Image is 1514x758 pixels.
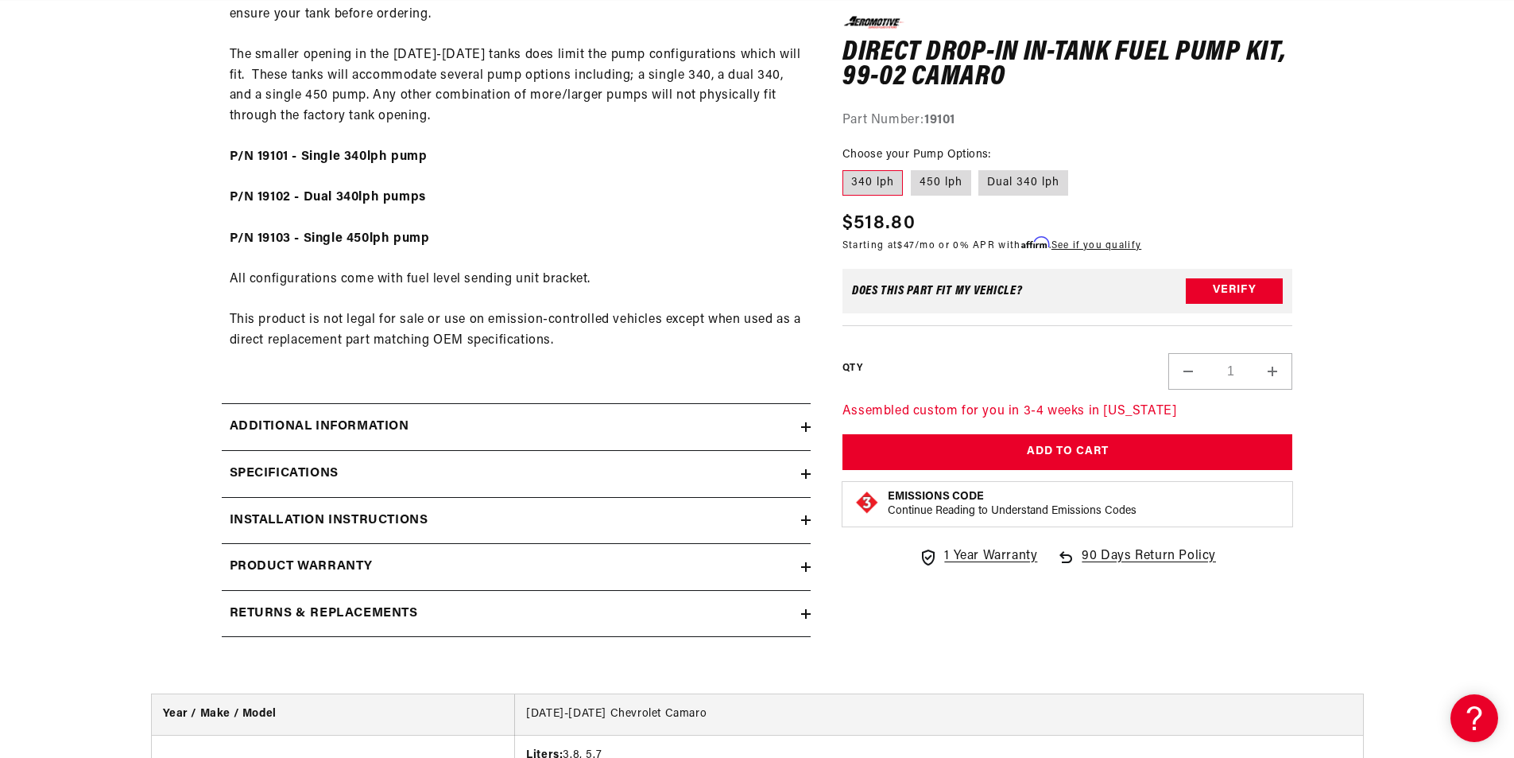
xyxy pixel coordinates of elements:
summary: Specifications [222,451,811,497]
strong: P/N 19101 - Single 340lph pump [230,150,428,163]
button: Add to Cart [842,434,1293,470]
a: 1 Year Warranty [919,546,1037,566]
span: 90 Days Return Policy [1082,546,1216,582]
button: Verify [1186,278,1283,303]
button: Emissions CodeContinue Reading to Understand Emissions Codes [888,489,1136,518]
summary: Product warranty [222,544,811,590]
h2: Additional information [230,417,409,437]
strong: P/N 19103 - Single 450lph pump [230,232,430,245]
h2: Installation Instructions [230,511,428,531]
strong: 19101 [924,113,955,126]
h2: Returns & replacements [230,604,418,624]
p: Assembled custom for you in 3-4 weeks in [US_STATE] [842,401,1293,422]
span: 1 Year Warranty [944,546,1037,566]
img: Emissions code [854,489,880,515]
label: Dual 340 lph [978,170,1068,196]
legend: Choose your Pump Options: [842,146,993,163]
summary: Installation Instructions [222,498,811,544]
strong: Emissions Code [888,490,984,502]
p: Starting at /mo or 0% APR with . [842,237,1141,252]
span: $47 [897,240,915,250]
div: Does This part fit My vehicle? [852,284,1023,297]
p: Continue Reading to Understand Emissions Codes [888,503,1136,518]
h2: Specifications [230,464,339,484]
span: Affirm [1021,236,1049,248]
strong: P/N 19102 - Dual 340lph pumps [230,191,426,204]
th: Year / Make / Model [152,694,515,735]
td: [DATE]-[DATE] Chevrolet Camaro [515,694,1363,735]
span: $518.80 [842,208,916,237]
summary: Additional information [222,404,811,450]
h1: Direct Drop-In In-Tank Fuel Pump Kit, 99-02 Camaro [842,40,1293,90]
h2: Product warranty [230,557,374,577]
a: 90 Days Return Policy [1056,546,1216,582]
a: See if you qualify - Learn more about Affirm Financing (opens in modal) [1051,240,1141,250]
label: 340 lph [842,170,903,196]
label: 450 lph [911,170,971,196]
div: Part Number: [842,110,1293,130]
label: QTY [842,362,862,375]
summary: Returns & replacements [222,591,811,637]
